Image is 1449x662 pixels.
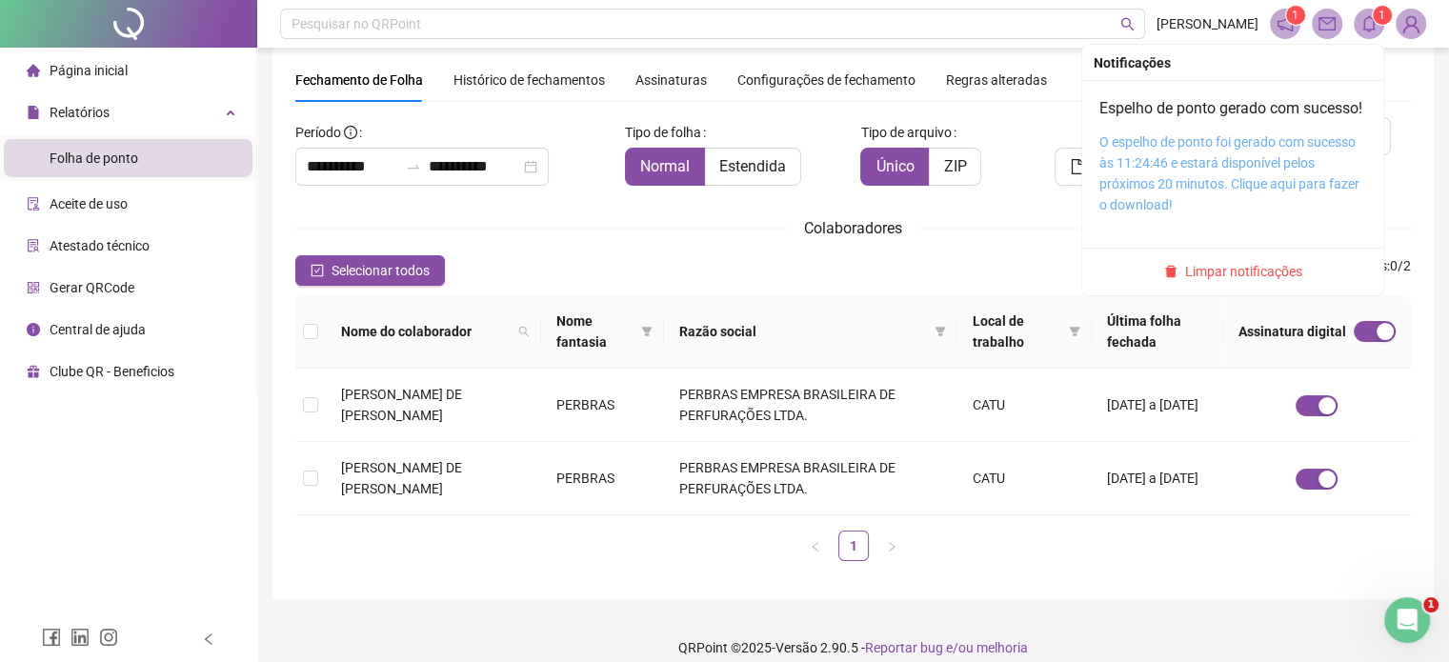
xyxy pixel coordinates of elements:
[295,72,423,88] span: Fechamento de Folha
[518,326,530,337] span: search
[50,322,146,337] span: Central de ajuda
[311,264,324,277] span: check-square
[1099,99,1362,117] a: Espelho de ponto gerado com sucesso!
[957,442,1091,515] td: CATU
[332,260,430,281] span: Selecionar todos
[27,323,40,336] span: info-circle
[295,125,341,140] span: Período
[625,122,701,143] span: Tipo de folha
[1373,6,1392,25] sup: 1
[641,326,653,337] span: filter
[973,311,1060,352] span: Local de trabalho
[635,73,707,87] span: Assinaturas
[1164,265,1177,278] span: delete
[664,369,958,442] td: PERBRAS EMPRESA BRASILEIRA DE PERFURAÇÕES LTDA.
[737,73,916,87] span: Configurações de fechamento
[50,280,134,295] span: Gerar QRCode
[541,442,664,515] td: PERBRAS
[860,122,951,143] span: Tipo de arquivo
[341,460,462,496] span: [PERSON_NAME] DE [PERSON_NAME]
[341,387,462,423] span: [PERSON_NAME] DE [PERSON_NAME]
[1099,134,1359,212] a: O espelho de ponto foi gerado com sucesso às 11:24:46 e estará disponível pelos próximos 20 minut...
[800,531,831,561] li: Página anterior
[1094,52,1372,73] div: Notificações
[1055,148,1222,186] button: [PERSON_NAME]
[664,442,958,515] td: PERBRAS EMPRESA BRASILEIRA DE PERFURAÇÕES LTDA.
[295,255,445,286] button: Selecionar todos
[27,365,40,378] span: gift
[1092,442,1223,515] td: [DATE] a [DATE]
[406,159,421,174] span: swap-right
[27,281,40,294] span: qrcode
[344,126,357,139] span: info-circle
[1423,597,1439,612] span: 1
[719,157,786,175] span: Estendida
[875,157,914,175] span: Único
[1292,9,1298,22] span: 1
[27,64,40,77] span: home
[935,326,946,337] span: filter
[800,531,831,561] button: left
[1397,10,1425,38] img: 82284
[1092,295,1223,369] th: Última folha fechada
[27,239,40,252] span: solution
[50,238,150,253] span: Atestado técnico
[341,321,511,342] span: Nome do colaborador
[50,364,174,379] span: Clube QR - Beneficios
[1360,15,1378,32] span: bell
[1070,159,1085,174] span: file
[946,73,1047,87] span: Regras alteradas
[50,63,128,78] span: Página inicial
[27,106,40,119] span: file
[50,150,138,166] span: Folha de ponto
[1286,6,1305,25] sup: 1
[99,628,118,647] span: instagram
[453,72,605,88] span: Histórico de fechamentos
[27,197,40,211] span: audit
[876,531,907,561] li: Próxima página
[957,369,1091,442] td: CATU
[637,307,656,356] span: filter
[1092,369,1223,442] td: [DATE] a [DATE]
[541,369,664,442] td: PERBRAS
[406,159,421,174] span: to
[556,311,634,352] span: Nome fantasia
[42,628,61,647] span: facebook
[804,219,902,237] span: Colaboradores
[775,640,817,655] span: Versão
[810,541,821,552] span: left
[50,196,128,211] span: Aceite de uso
[70,628,90,647] span: linkedin
[514,317,533,346] span: search
[865,640,1028,655] span: Reportar bug e/ou melhoria
[1379,9,1385,22] span: 1
[1238,321,1346,342] span: Assinatura digital
[1069,326,1080,337] span: filter
[202,632,215,646] span: left
[943,157,966,175] span: ZIP
[1318,15,1336,32] span: mail
[1065,307,1084,356] span: filter
[1277,15,1294,32] span: notification
[640,157,690,175] span: Normal
[886,541,897,552] span: right
[838,531,869,561] li: 1
[1185,261,1302,282] span: Limpar notificações
[1120,17,1135,31] span: search
[876,531,907,561] button: right
[1157,260,1310,283] button: Limpar notificações
[679,321,928,342] span: Razão social
[931,317,950,346] span: filter
[50,105,110,120] span: Relatórios
[1157,13,1258,34] span: [PERSON_NAME]
[839,532,868,560] a: 1
[1384,597,1430,643] iframe: Intercom live chat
